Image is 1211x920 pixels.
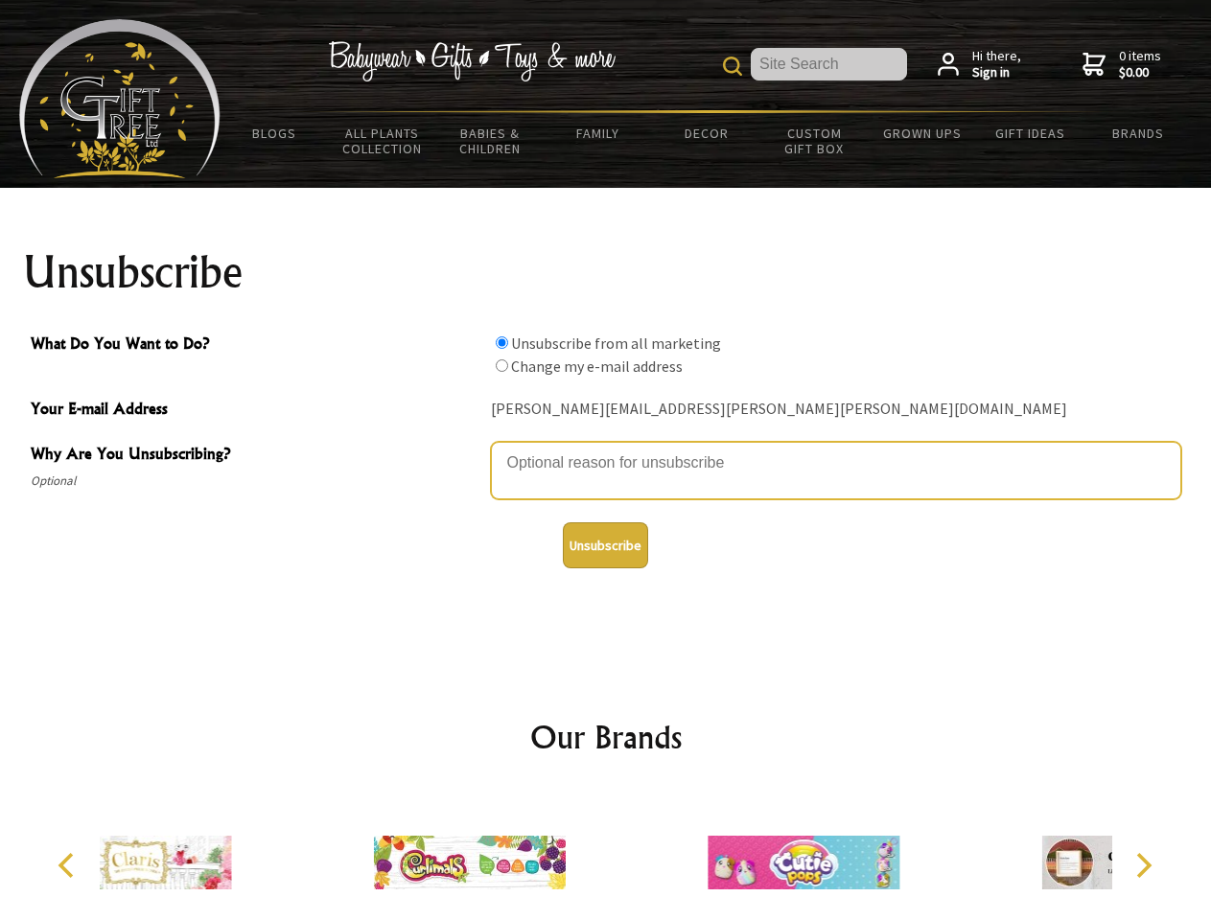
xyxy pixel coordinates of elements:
[652,113,760,153] a: Decor
[1122,844,1164,886] button: Next
[511,333,721,353] label: Unsubscribe from all marketing
[1084,113,1193,153] a: Brands
[1083,48,1161,81] a: 0 items$0.00
[1119,64,1161,81] strong: $0.00
[563,522,648,568] button: Unsubscribe
[31,470,481,493] span: Optional
[436,113,545,169] a: Babies & Children
[38,714,1174,760] h2: Our Brands
[329,113,437,169] a: All Plants Collection
[491,442,1181,499] textarea: Why Are You Unsubscribing?
[31,332,481,359] span: What Do You Want to Do?
[23,249,1189,295] h1: Unsubscribe
[496,359,508,372] input: What Do You Want to Do?
[328,41,616,81] img: Babywear - Gifts - Toys & more
[723,57,742,76] img: product search
[751,48,907,80] input: Site Search
[31,442,481,470] span: Why Are You Unsubscribing?
[1119,47,1161,81] span: 0 items
[496,336,508,349] input: What Do You Want to Do?
[511,356,683,376] label: Change my e-mail address
[491,395,1181,425] div: [PERSON_NAME][EMAIL_ADDRESS][PERSON_NAME][PERSON_NAME][DOMAIN_NAME]
[760,113,869,169] a: Custom Gift Box
[976,113,1084,153] a: Gift Ideas
[31,397,481,425] span: Your E-mail Address
[972,64,1021,81] strong: Sign in
[221,113,329,153] a: BLOGS
[972,48,1021,81] span: Hi there,
[938,48,1021,81] a: Hi there,Sign in
[19,19,221,178] img: Babyware - Gifts - Toys and more...
[868,113,976,153] a: Grown Ups
[545,113,653,153] a: Family
[48,844,90,886] button: Previous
